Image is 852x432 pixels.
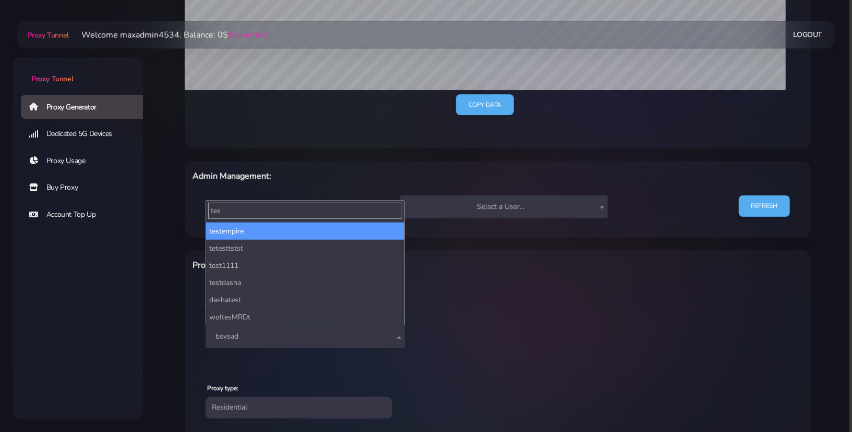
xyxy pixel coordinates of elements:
a: (top-up here) [228,29,268,40]
li: woItesMRDt [206,308,404,326]
label: Proxy type: [208,384,239,393]
li: test1111 [206,257,404,274]
li: testdasha [206,274,404,291]
a: Proxy Usage [21,149,151,173]
a: REFRESH [739,195,790,217]
span: Select a User... [400,195,608,218]
li: dashatest [206,291,404,308]
input: Search [208,203,402,219]
a: Buy Proxy [21,176,151,200]
h6: Admin Management: [193,169,543,183]
div: Admin Settings: [199,297,796,310]
a: Logout [794,25,823,44]
span: bsvsad [206,325,405,348]
a: Proxy Tunnel [26,27,69,43]
a: Dedicated 5G Devices [21,122,151,146]
span: Proxy Tunnel [28,30,69,40]
li: Welcome maxadmin4534. Balance: 0$ [69,29,268,41]
li: testempire [206,223,404,240]
a: Copy data [456,94,514,116]
li: tetesttstst [206,240,404,257]
a: Account Top Up [21,203,151,227]
iframe: Webchat Widget [698,262,839,419]
span: Proxy Tunnel [31,74,73,84]
a: Proxy Tunnel [13,57,143,84]
span: Select a User... [406,200,602,214]
a: Proxy Generator [21,95,151,119]
span: bsvsad [212,329,399,344]
h6: Proxy Manager [193,258,543,272]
